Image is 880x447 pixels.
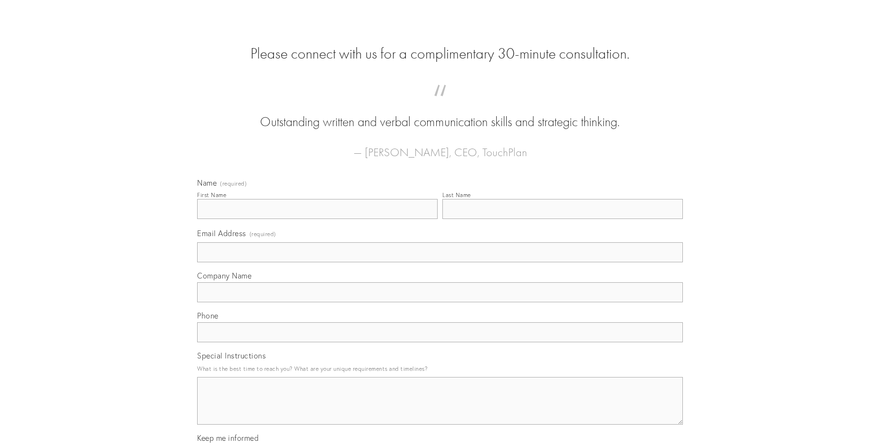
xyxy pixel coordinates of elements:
span: Special Instructions [197,351,266,360]
span: (required) [250,228,276,240]
span: Keep me informed [197,433,259,443]
span: Company Name [197,271,251,280]
span: “ [212,94,668,113]
span: (required) [220,181,247,187]
span: Phone [197,311,219,320]
p: What is the best time to reach you? What are your unique requirements and timelines? [197,362,683,375]
span: Name [197,178,217,188]
div: Last Name [442,191,471,199]
figcaption: — [PERSON_NAME], CEO, TouchPlan [212,131,668,162]
blockquote: Outstanding written and verbal communication skills and strategic thinking. [212,94,668,131]
h2: Please connect with us for a complimentary 30-minute consultation. [197,45,683,63]
span: Email Address [197,228,246,238]
div: First Name [197,191,226,199]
